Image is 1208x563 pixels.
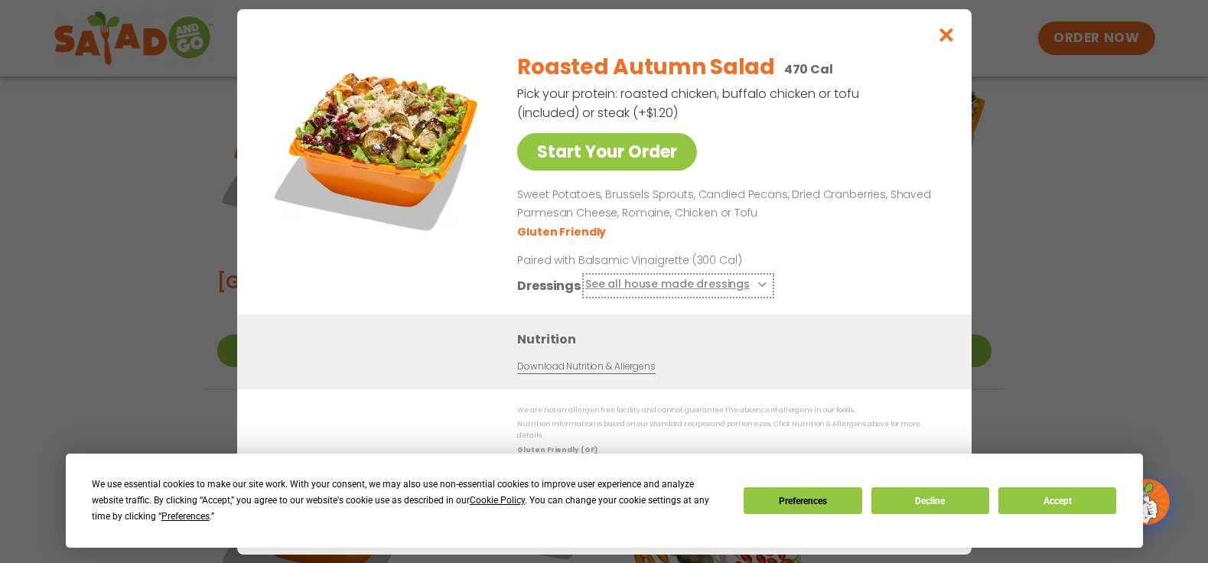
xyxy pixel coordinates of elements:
[66,454,1143,548] div: Cookie Consent Prompt
[470,495,525,506] span: Cookie Policy
[272,40,486,254] img: Featured product photo for Roasted Autumn Salad
[871,487,989,514] button: Decline
[1125,480,1168,523] img: wpChatIcon
[517,359,655,373] a: Download Nutrition & Allergens
[517,186,935,223] p: Sweet Potatoes, Brussels Sprouts, Candied Pecans, Dried Cranberries, Shaved Parmesan Cheese, Roma...
[517,405,941,416] p: We are not an allergen free facility and cannot guarantee the absence of allergens in our foods.
[517,444,597,454] strong: Gluten Friendly (GF)
[744,487,861,514] button: Preferences
[517,223,608,239] li: Gluten Friendly
[517,133,697,171] a: Start Your Order
[517,418,941,442] p: Nutrition information is based on our standard recipes and portion sizes. Click Nutrition & Aller...
[517,84,861,122] p: Pick your protein: roasted chicken, buffalo chicken or tofu (included) or steak (+$1.20)
[517,51,774,83] h2: Roasted Autumn Salad
[161,511,210,522] span: Preferences
[517,252,800,268] p: Paired with Balsamic Vinaigrette (300 Cal)
[998,487,1116,514] button: Accept
[584,275,770,295] button: See all house made dressings
[517,275,581,295] h3: Dressings
[92,477,725,525] div: We use essential cookies to make our site work. With your consent, we may also use non-essential ...
[921,9,971,60] button: Close modal
[783,60,832,79] p: 470 Cal
[517,329,949,348] h3: Nutrition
